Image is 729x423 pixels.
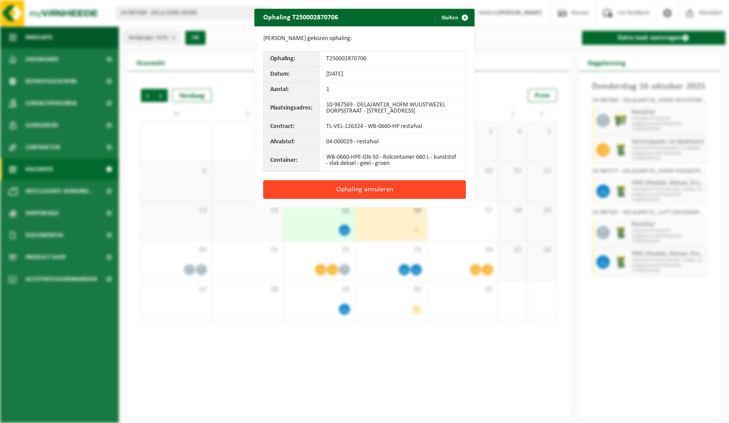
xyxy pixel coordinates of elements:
h2: Ophaling T250002870706 [254,9,347,26]
th: Datum: [264,67,320,82]
td: 04-000029 - restafval [320,135,465,150]
th: Container: [264,150,320,171]
td: 1 [320,82,465,98]
td: [DATE] [320,67,465,82]
th: Ophaling: [264,51,320,67]
td: TL-VEL-126324 - WB-0660-HP restafval [320,119,465,135]
th: Plaatsingsadres: [264,98,320,119]
button: Ophaling annuleren [263,180,466,199]
th: Afvalstof: [264,135,320,150]
td: WB-0660-HPE-GN-50 - Rolcontainer 660 L - kunststof - vlak deksel - geel - groen [320,150,465,171]
th: Contract: [264,119,320,135]
button: Sluiten [434,9,474,26]
td: T250002870706 [320,51,465,67]
th: Aantal: [264,82,320,98]
p: [PERSON_NAME] gekozen ophaling: [263,35,466,42]
td: 10-987569 - DELA/ANT18_HOFM WUUSTWEZEL DORPSSTRAAT - [STREET_ADDRESS] [320,98,465,119]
